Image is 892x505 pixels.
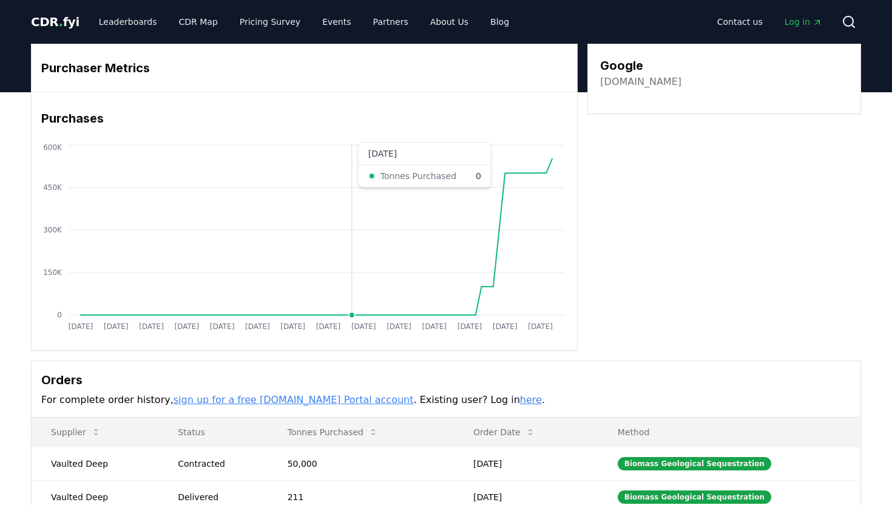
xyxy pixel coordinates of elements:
[351,322,376,331] tspan: [DATE]
[708,11,832,33] nav: Main
[175,322,200,331] tspan: [DATE]
[278,420,388,444] button: Tonnes Purchased
[31,15,79,29] span: CDR fyi
[69,322,93,331] tspan: [DATE]
[785,16,822,28] span: Log in
[41,420,110,444] button: Supplier
[210,322,235,331] tspan: [DATE]
[618,457,771,470] div: Biomass Geological Sequestration
[268,447,454,480] td: 50,000
[43,226,63,234] tspan: 300K
[600,75,681,89] a: [DOMAIN_NAME]
[139,322,164,331] tspan: [DATE]
[57,311,62,319] tspan: 0
[31,13,79,30] a: CDR.fyi
[43,268,63,277] tspan: 150K
[481,11,519,33] a: Blog
[41,59,567,77] h3: Purchaser Metrics
[41,393,851,407] p: For complete order history, . Existing user? Log in .
[104,322,129,331] tspan: [DATE]
[464,420,545,444] button: Order Date
[422,322,447,331] tspan: [DATE]
[708,11,772,33] a: Contact us
[600,56,681,75] h3: Google
[313,11,360,33] a: Events
[89,11,167,33] a: Leaderboards
[32,447,158,480] td: Vaulted Deep
[230,11,310,33] a: Pricing Survey
[43,143,63,152] tspan: 600K
[493,322,518,331] tspan: [DATE]
[618,490,771,504] div: Biomass Geological Sequestration
[775,11,832,33] a: Log in
[316,322,341,331] tspan: [DATE]
[59,15,63,29] span: .
[520,394,542,405] a: here
[458,322,482,331] tspan: [DATE]
[363,11,418,33] a: Partners
[89,11,519,33] nav: Main
[178,458,258,470] div: Contracted
[41,109,567,127] h3: Purchases
[169,11,228,33] a: CDR Map
[421,11,478,33] a: About Us
[280,322,305,331] tspan: [DATE]
[41,371,851,389] h3: Orders
[387,322,411,331] tspan: [DATE]
[245,322,270,331] tspan: [DATE]
[454,447,598,480] td: [DATE]
[528,322,553,331] tspan: [DATE]
[608,426,851,438] p: Method
[168,426,258,438] p: Status
[178,491,258,503] div: Delivered
[174,394,414,405] a: sign up for a free [DOMAIN_NAME] Portal account
[43,183,63,192] tspan: 450K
